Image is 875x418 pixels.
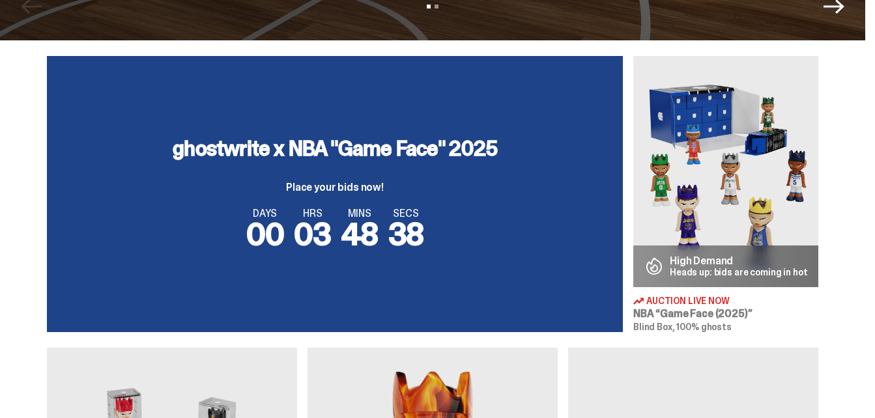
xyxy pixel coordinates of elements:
[633,56,818,287] img: Game Face (2025)
[633,56,818,332] a: Game Face (2025) High Demand Heads up: bids are coming in hot Auction Live Now
[388,214,424,255] span: 38
[246,208,284,219] span: DAYS
[427,5,431,8] button: View slide 1
[341,214,378,255] span: 48
[294,214,331,255] span: 03
[633,309,818,319] h3: NBA “Game Face (2025)”
[388,208,424,219] span: SECS
[646,296,730,305] span: Auction Live Now
[173,138,497,159] h3: ghostwrite x NBA "Game Face" 2025
[676,321,731,333] span: 100% ghosts
[670,256,808,266] p: High Demand
[294,208,331,219] span: HRS
[670,268,808,277] p: Heads up: bids are coming in hot
[173,182,497,193] p: Place your bids now!
[246,214,284,255] span: 00
[633,321,675,333] span: Blind Box,
[341,208,378,219] span: MINS
[435,5,438,8] button: View slide 2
